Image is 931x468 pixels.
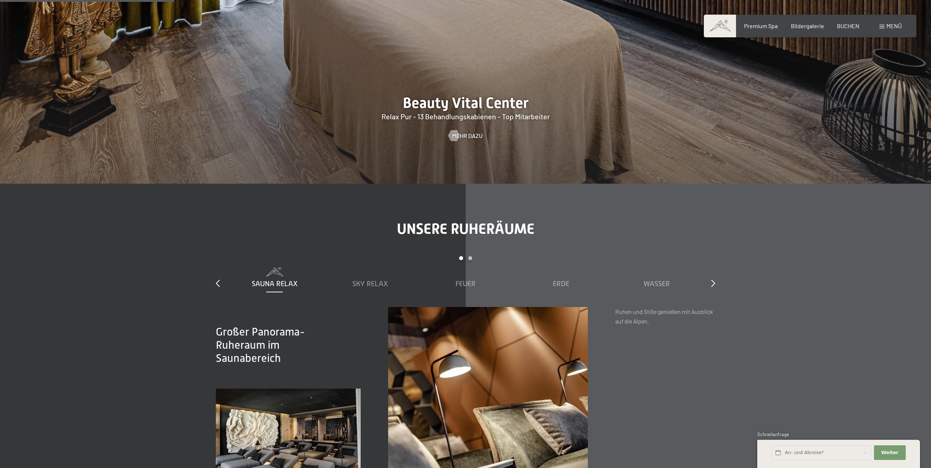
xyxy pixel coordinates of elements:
a: Premium Spa [744,22,778,29]
div: Carousel Pagination [227,256,704,267]
span: Schnellanfrage [757,431,789,437]
a: BUCHEN [837,22,859,29]
div: Carousel Page 2 [468,256,472,260]
p: Ruhen und Stille genießen mit Ausblick auf die Alpen. [615,307,715,326]
div: Carousel Page 1 (Current Slide) [459,256,463,260]
span: Großer Panorama-Ruheraum im Saunabereich [216,326,305,364]
span: Wasser [643,280,670,288]
a: Mehr dazu [448,132,483,140]
span: Sauna Relax [252,280,298,288]
button: Weiter [874,445,905,460]
span: Mehr dazu [452,132,483,140]
span: Erde [553,280,569,288]
span: Sky Relax [352,280,388,288]
a: Bildergalerie [791,22,824,29]
span: Unsere Ruheräume [397,220,534,237]
span: Feuer [455,280,476,288]
span: Menü [886,22,902,29]
span: Weiter [881,449,898,456]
